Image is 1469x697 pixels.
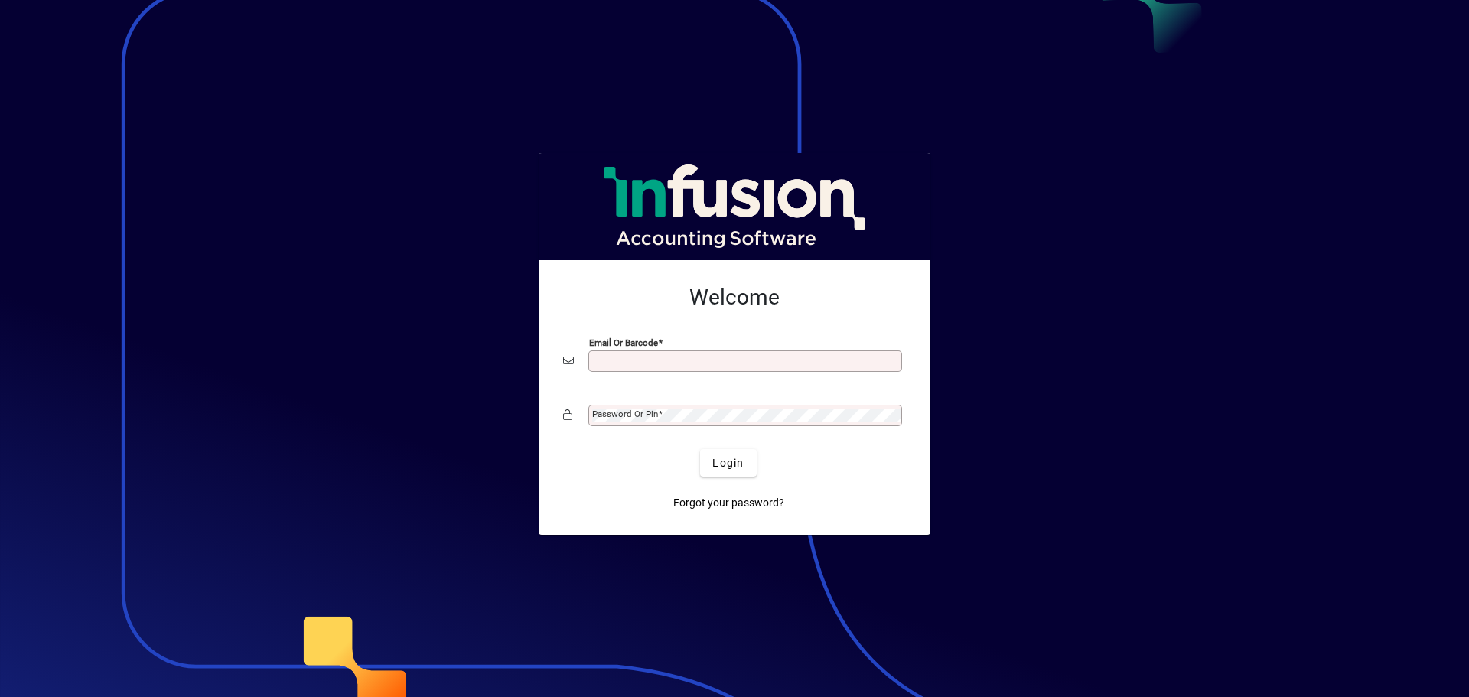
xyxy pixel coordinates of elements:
[589,337,658,348] mat-label: Email or Barcode
[673,495,784,511] span: Forgot your password?
[700,449,756,477] button: Login
[712,455,744,471] span: Login
[667,489,790,516] a: Forgot your password?
[592,409,658,419] mat-label: Password or Pin
[563,285,906,311] h2: Welcome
